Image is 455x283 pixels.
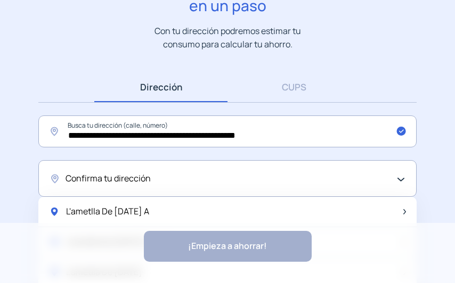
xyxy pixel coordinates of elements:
[403,209,406,214] img: arrow-next-item.svg
[66,172,151,186] span: Confirma tu dirección
[228,72,361,102] a: CUPS
[94,72,228,102] a: Dirección
[144,24,312,51] p: Con tu dirección podremos estimar tu consumo para calcular tu ahorro.
[66,205,149,219] span: L'ametlla De [DATE] A
[49,206,60,217] img: location-pin-green.svg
